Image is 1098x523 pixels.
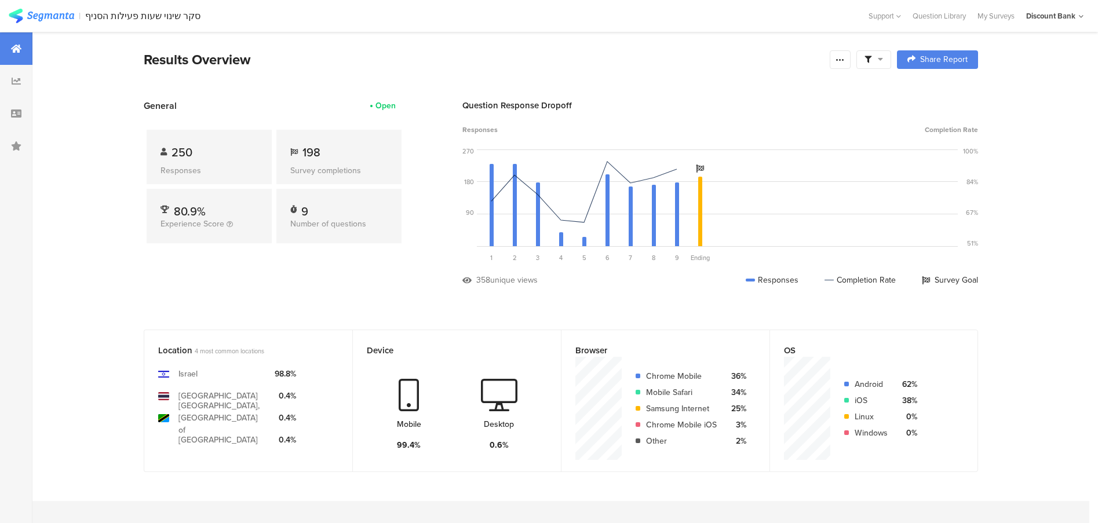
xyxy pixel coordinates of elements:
[966,208,978,217] div: 67%
[490,439,509,451] div: 0.6%
[855,394,888,407] div: iOS
[582,253,586,262] span: 5
[1026,10,1075,21] div: Discount Bank
[688,253,712,262] div: Ending
[290,218,366,230] span: Number of questions
[897,427,917,439] div: 0%
[85,10,200,21] div: סקר שינוי שעות פעילות הסניף
[275,368,296,380] div: 98.8%
[726,435,746,447] div: 2%
[646,419,717,431] div: Chrome Mobile iOS
[646,435,717,447] div: Other
[925,125,978,135] span: Completion Rate
[462,99,978,112] div: Question Response Dropoff
[726,386,746,398] div: 34%
[476,274,490,286] div: 358
[462,147,474,156] div: 270
[195,346,264,356] span: 4 most common locations
[275,390,296,402] div: 0.4%
[144,49,824,70] div: Results Overview
[726,419,746,431] div: 3%
[696,164,704,173] i: Survey Goal
[869,7,901,25] div: Support
[855,411,888,423] div: Linux
[466,208,474,217] div: 90
[302,144,320,161] span: 198
[462,125,498,135] span: Responses
[160,164,258,177] div: Responses
[646,370,717,382] div: Chrome Mobile
[178,390,258,402] div: [GEOGRAPHIC_DATA]
[178,400,265,436] div: [GEOGRAPHIC_DATA], [GEOGRAPHIC_DATA] of
[397,418,421,430] div: Mobile
[79,9,81,23] div: |
[490,253,493,262] span: 1
[920,56,968,64] span: Share Report
[178,368,198,380] div: Israel
[652,253,655,262] span: 8
[559,253,563,262] span: 4
[605,253,610,262] span: 6
[490,274,538,286] div: unique views
[301,203,308,214] div: 9
[464,177,474,186] div: 180
[575,344,736,357] div: Browser
[172,144,192,161] span: 250
[375,100,396,112] div: Open
[275,434,296,446] div: 0.4%
[646,386,717,398] div: Mobile Safari
[484,418,514,430] div: Desktop
[144,99,177,112] span: General
[290,164,388,177] div: Survey completions
[160,218,224,230] span: Experience Score
[897,411,917,423] div: 0%
[966,177,978,186] div: 84%
[9,9,74,23] img: segmanta logo
[972,10,1020,21] a: My Surveys
[275,412,296,424] div: 0.4%
[646,403,717,415] div: Samsung Internet
[784,344,944,357] div: OS
[922,274,978,286] div: Survey Goal
[397,439,421,451] div: 99.4%
[536,253,539,262] span: 3
[897,394,917,407] div: 38%
[746,274,798,286] div: Responses
[158,344,319,357] div: Location
[907,10,972,21] a: Question Library
[963,147,978,156] div: 100%
[178,434,258,446] div: [GEOGRAPHIC_DATA]
[174,203,206,220] span: 80.9%
[855,427,888,439] div: Windows
[726,403,746,415] div: 25%
[726,370,746,382] div: 36%
[855,378,888,390] div: Android
[513,253,517,262] span: 2
[675,253,679,262] span: 9
[967,239,978,248] div: 51%
[897,378,917,390] div: 62%
[825,274,896,286] div: Completion Rate
[629,253,632,262] span: 7
[367,344,528,357] div: Device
